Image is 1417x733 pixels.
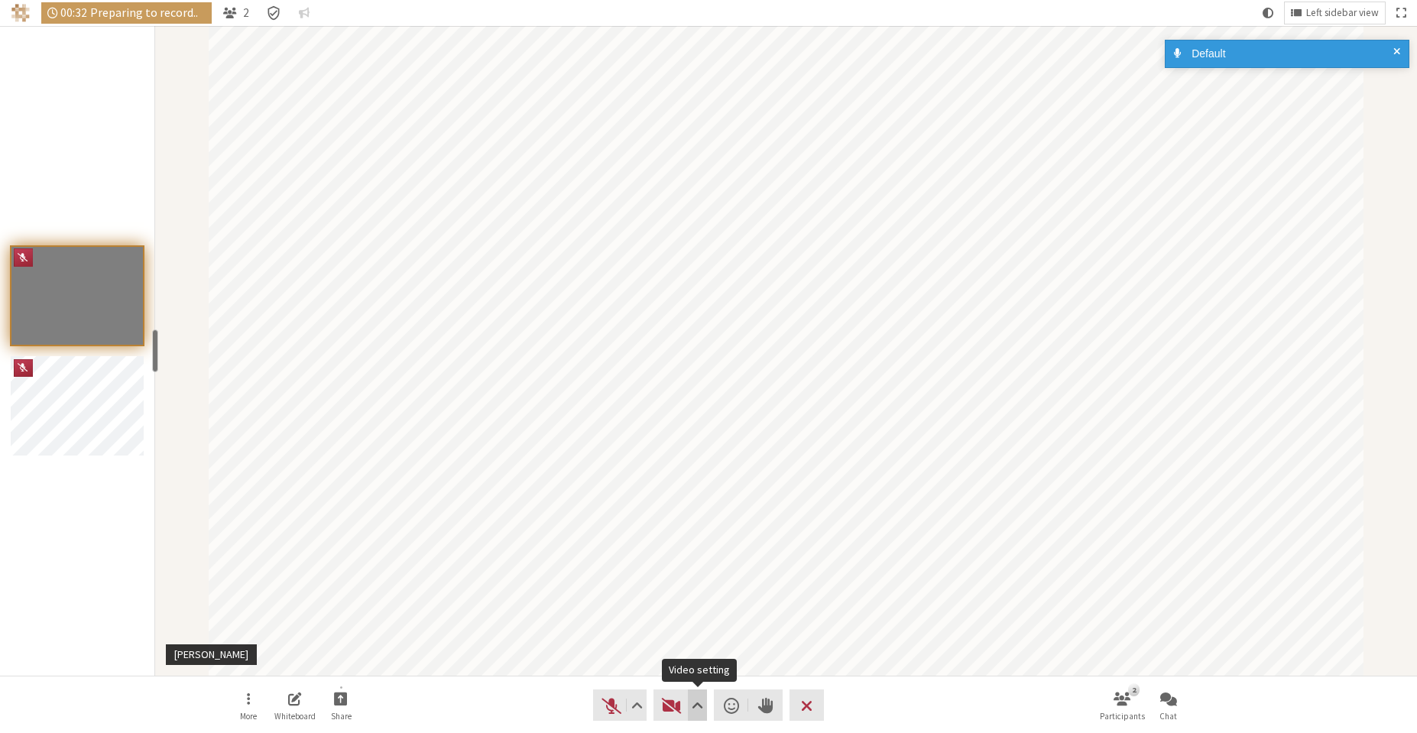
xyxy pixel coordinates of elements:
button: Fullscreen [1390,2,1412,24]
span: Whiteboard [274,712,316,721]
button: Send a reaction [714,689,748,721]
span: Participants [1100,712,1145,721]
button: Start sharing [319,685,362,726]
button: Raise hand [748,689,783,721]
span: .. [193,6,206,19]
div: resize [152,329,158,372]
button: Open shared whiteboard [274,685,316,726]
span: Left sidebar view [1306,8,1379,19]
button: Video setting [688,689,707,721]
div: [PERSON_NAME] [169,647,254,663]
button: Leave meeting [790,689,824,721]
span: Chat [1159,712,1177,721]
button: Change layout [1285,2,1385,24]
span: 00:32 [60,6,87,19]
button: Unmute (Alt+A) [593,689,647,721]
button: Conversation [293,2,316,24]
button: Open participant list [217,2,255,24]
div: Meeting details Encryption enabled [260,2,287,24]
button: Open menu [227,685,270,726]
section: Participant [155,26,1417,676]
div: 2 [1128,683,1140,696]
div: Recording may take up to a few minutes to start, please wait... [41,2,212,24]
button: Open chat [1147,685,1190,726]
button: Audio settings [627,689,646,721]
span: 2 [243,6,249,19]
span: Preparing to record [90,6,206,19]
div: Default [1186,46,1399,62]
button: Start video (Alt+V) [653,689,707,721]
button: Using system theme [1256,2,1279,24]
span: Share [331,712,352,721]
img: Iotum [11,4,30,22]
span: More [240,712,257,721]
button: Open participant list [1101,685,1143,726]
